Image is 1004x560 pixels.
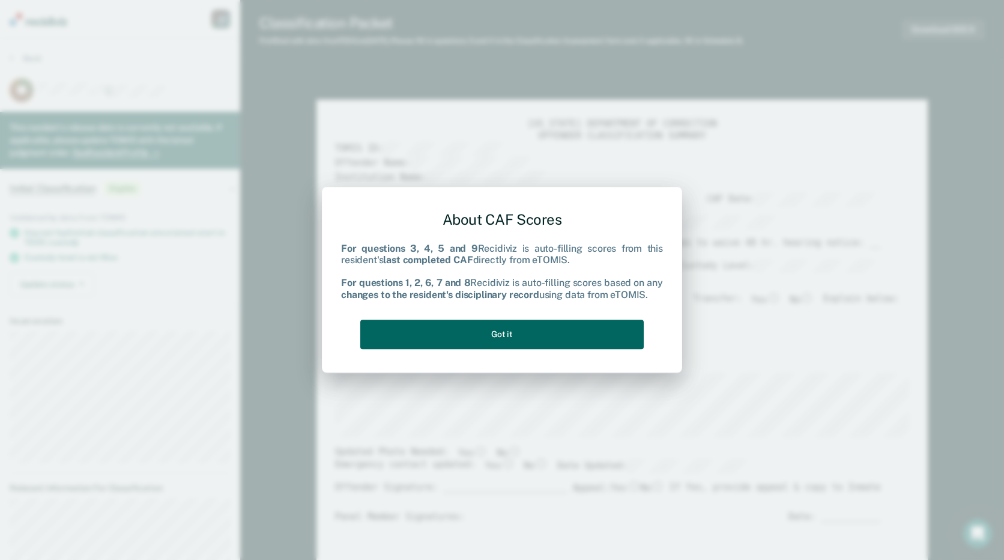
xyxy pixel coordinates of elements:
[341,243,478,254] b: For questions 3, 4, 5 and 9
[360,320,644,349] button: Got it
[341,278,470,289] b: For questions 1, 2, 6, 7 and 8
[341,289,539,300] b: changes to the resident's disciplinary record
[341,201,663,238] div: About CAF Scores
[341,243,663,300] div: Recidiviz is auto-filling scores from this resident's directly from eTOMIS. Recidiviz is auto-fil...
[383,254,473,266] b: last completed CAF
